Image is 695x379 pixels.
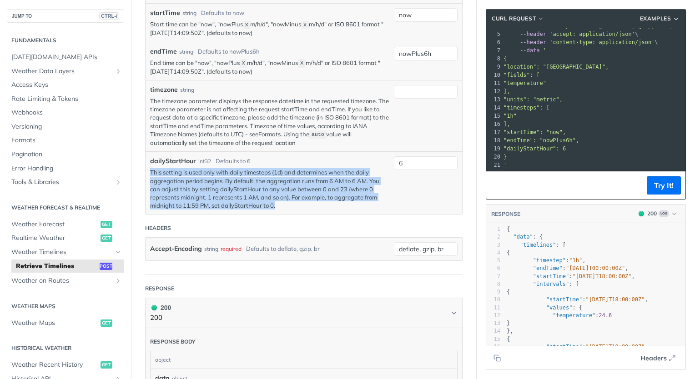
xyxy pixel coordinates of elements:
button: Copy to clipboard [491,179,504,192]
h2: Historical Weather [7,344,124,352]
a: Formats [7,134,124,147]
div: 8 [486,55,502,63]
a: Weather Recent Historyget [7,358,124,372]
span: Realtime Weather [11,234,98,243]
div: 15 [486,335,500,343]
div: string [179,48,193,56]
a: Weather Data LayersShow subpages for Weather Data Layers [7,65,124,78]
a: Webhooks [7,106,124,120]
span: Log [659,210,669,217]
button: cURL Request [489,14,548,23]
p: Start time can be "now", "nowPlus m/h/d", "nowMinus m/h/d" or ISO 8601 format "[DATE]T14:09:50Z".... [150,20,389,37]
div: Response body [150,338,196,346]
div: Defaults to nowPlus6h [198,47,260,56]
span: "1h" [504,113,517,119]
div: 10 [486,71,502,79]
a: Retrieve Timelinespost [11,259,124,273]
div: object [151,351,455,369]
div: 12 [486,312,500,319]
span: Weather Data Layers [11,67,112,76]
span: get [101,319,112,327]
span: Weather Maps [11,319,98,328]
div: Defaults to now [201,9,244,18]
span: \ [504,31,638,37]
div: 20 [486,153,502,161]
span: "[DATE]T18:00:00Z" [573,273,632,279]
div: 1 [486,225,500,233]
span: "[DATE]T19:00:00Z" [585,344,645,350]
div: 14 [486,104,502,112]
span: X [245,22,248,28]
span: { [504,55,507,62]
div: 13 [486,95,502,104]
span: Examples [640,15,671,23]
span: Versioning [11,122,122,131]
a: Weather on RoutesShow subpages for Weather on Routes [7,274,124,288]
span: --header [520,31,546,37]
span: }, [507,328,514,334]
span: ], [504,88,510,95]
div: 14 [486,327,500,335]
button: Show subpages for Weather on Routes [115,277,122,284]
span: "endTime" [533,265,563,271]
span: Weather Forecast [11,220,98,229]
p: The timezone parameter displays the response datetime in the requested timezone. The timezone par... [150,97,389,147]
button: Show subpages for Tools & Libraries [115,179,122,186]
span: X [242,60,245,67]
div: 16 [486,120,502,128]
button: Hide subpages for Weather Timelines [115,249,122,256]
div: 7 [486,273,500,280]
span: : , [507,344,648,350]
a: Access Keys [7,78,124,92]
div: 12 [486,87,502,95]
a: [DATE][DOMAIN_NAME] APIs [7,50,124,64]
span: : , [507,257,586,264]
a: Versioning [7,120,124,134]
span: [DATE][DOMAIN_NAME] APIs [11,53,122,62]
div: 7 [486,46,502,55]
span: Weather on Routes [11,276,112,285]
div: 19 [486,145,502,153]
span: : [ [507,281,579,287]
a: Tools & LibrariesShow subpages for Tools & Libraries [7,175,124,189]
a: Weather Mapsget [7,316,124,330]
div: 13 [486,319,500,327]
label: endTime [150,47,177,56]
div: 9 [486,288,500,296]
span: "startTime" [546,296,582,303]
span: get [101,221,112,228]
div: int32 [198,157,211,165]
span: 'content-type: application/json' [549,39,655,45]
button: Headers [635,351,681,365]
button: Show subpages for Weather Data Layers [115,68,122,75]
div: 17 [486,128,502,136]
span: "startTime" [533,273,569,279]
span: Pagination [11,150,122,159]
span: get [101,234,112,242]
span: "[DATE]T00:00:00Z" [566,265,625,271]
span: "units": "metric", [504,96,563,103]
span: X [303,22,307,28]
button: Copy to clipboard [491,351,504,365]
label: dailyStartHour [150,156,196,166]
span: "timesteps": [ [504,105,549,111]
button: Try It! [647,176,681,194]
label: startTime [150,8,180,18]
span: "startTime" [546,344,582,350]
button: Examples [637,14,683,23]
span: 'accept: application/json' [549,31,635,37]
span: Tools & Libraries [11,178,112,187]
span: : { [507,234,543,240]
span: : , [507,296,648,303]
button: RESPONSE [491,209,521,219]
label: Accept-Encoding [150,242,202,255]
a: Realtime Weatherget [7,231,124,245]
span: : , [507,273,635,279]
span: "endTime": "nowPlus6h", [504,137,579,144]
div: 200 [647,209,657,218]
span: { [507,249,510,256]
div: Headers [145,224,171,232]
div: Response [145,284,174,293]
span: { [507,336,510,342]
div: string [182,9,196,17]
